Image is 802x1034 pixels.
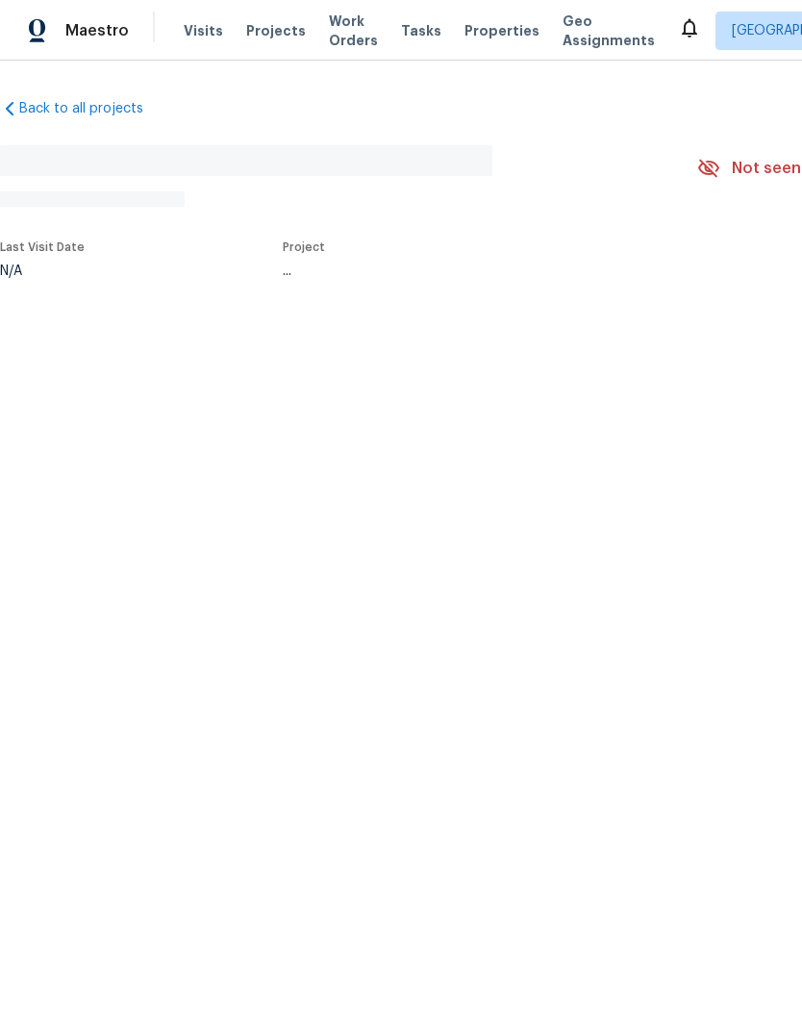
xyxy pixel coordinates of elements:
[563,12,655,50] span: Geo Assignments
[184,21,223,40] span: Visits
[283,241,325,253] span: Project
[283,265,652,278] div: ...
[329,12,378,50] span: Work Orders
[246,21,306,40] span: Projects
[401,24,441,38] span: Tasks
[65,21,129,40] span: Maestro
[464,21,539,40] span: Properties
